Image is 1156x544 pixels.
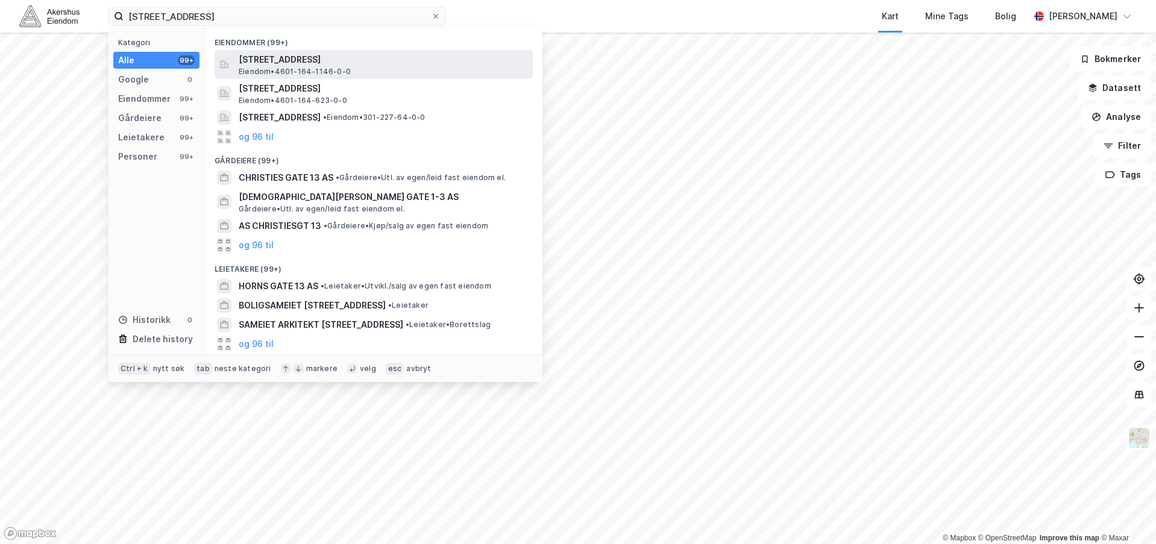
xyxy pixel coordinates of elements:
[239,130,274,144] button: og 96 til
[1128,427,1151,449] img: Z
[239,110,321,125] span: [STREET_ADDRESS]
[943,534,976,542] a: Mapbox
[1081,105,1151,129] button: Analyse
[1078,76,1151,100] button: Datasett
[178,152,195,161] div: 99+
[239,238,274,252] button: og 96 til
[118,313,171,327] div: Historikk
[1040,534,1099,542] a: Improve this map
[239,279,318,293] span: HORNS GATE 13 AS
[1096,486,1156,544] iframe: Chat Widget
[1095,163,1151,187] button: Tags
[360,364,376,374] div: velg
[1070,47,1151,71] button: Bokmerker
[306,364,338,374] div: markere
[323,113,327,122] span: •
[386,363,404,375] div: esc
[882,9,899,23] div: Kart
[118,92,171,106] div: Eiendommer
[239,337,274,351] button: og 96 til
[19,5,80,27] img: akershus-eiendom-logo.9091f326c980b4bce74ccdd9f866810c.svg
[406,364,431,374] div: avbryt
[1093,134,1151,158] button: Filter
[323,113,426,122] span: Eiendom • 301-227-64-0-0
[118,53,134,67] div: Alle
[239,219,321,233] span: AS CHRISTIESGT 13
[406,320,491,330] span: Leietaker • Borettslag
[995,9,1016,23] div: Bolig
[205,146,542,168] div: Gårdeiere (99+)
[239,298,386,313] span: BOLIGSAMEIET [STREET_ADDRESS]
[978,534,1037,542] a: OpenStreetMap
[178,113,195,123] div: 99+
[133,332,193,346] div: Delete history
[239,67,351,77] span: Eiendom • 4601-164-1146-0-0
[118,149,157,164] div: Personer
[239,317,403,332] span: SAMEIET ARKITEKT [STREET_ADDRESS]
[178,55,195,65] div: 99+
[118,72,149,87] div: Google
[336,173,506,183] span: Gårdeiere • Utl. av egen/leid fast eiendom el.
[239,52,528,67] span: [STREET_ADDRESS]
[205,354,542,375] div: Personer (99+)
[178,94,195,104] div: 99+
[239,204,405,214] span: Gårdeiere • Utl. av egen/leid fast eiendom el.
[215,364,271,374] div: neste kategori
[178,133,195,142] div: 99+
[324,221,327,230] span: •
[205,255,542,277] div: Leietakere (99+)
[118,363,151,375] div: Ctrl + k
[239,170,333,185] span: CHRISTIES GATE 13 AS
[185,75,195,84] div: 0
[185,315,195,325] div: 0
[205,28,542,50] div: Eiendommer (99+)
[118,111,162,125] div: Gårdeiere
[118,38,199,47] div: Kategori
[194,363,212,375] div: tab
[406,320,409,329] span: •
[4,527,57,540] a: Mapbox homepage
[239,190,528,204] span: [DEMOGRAPHIC_DATA][PERSON_NAME] GATE 1-3 AS
[153,364,185,374] div: nytt søk
[321,281,491,291] span: Leietaker • Utvikl./salg av egen fast eiendom
[239,96,347,105] span: Eiendom • 4601-164-623-0-0
[321,281,324,290] span: •
[118,130,165,145] div: Leietakere
[1049,9,1117,23] div: [PERSON_NAME]
[925,9,969,23] div: Mine Tags
[239,81,528,96] span: [STREET_ADDRESS]
[324,221,488,231] span: Gårdeiere • Kjøp/salg av egen fast eiendom
[336,173,339,182] span: •
[124,7,431,25] input: Søk på adresse, matrikkel, gårdeiere, leietakere eller personer
[1096,486,1156,544] div: Kontrollprogram for chat
[388,301,392,310] span: •
[388,301,429,310] span: Leietaker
